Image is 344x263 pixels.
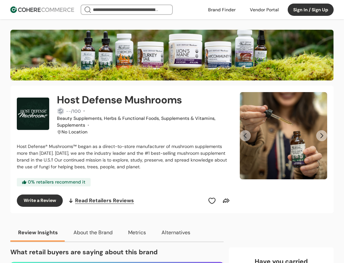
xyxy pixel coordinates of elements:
[88,122,89,128] span: ·
[66,224,120,242] button: About the Brand
[17,178,91,186] div: 0 % retailers recommend it
[71,108,81,114] span: /100
[68,195,134,207] a: Read Retailers Reviews
[240,92,327,179] div: Carousel
[120,224,154,242] button: Metrics
[17,98,49,130] img: Brand Photo
[240,92,327,179] div: Slide 1
[240,92,327,179] img: Slide 0
[316,130,327,141] button: Next Slide
[10,6,74,13] img: Cohere Logo
[10,30,334,80] img: Brand cover image
[240,130,251,141] button: Previous Slide
[57,92,182,108] h2: Host Defense Mushrooms
[75,197,134,205] span: Read Retailers Reviews
[10,247,224,257] p: What retail buyers are saying about this brand
[17,195,63,207] button: Write a Review
[66,108,71,114] span: --
[288,4,334,16] button: Sign In / Sign Up
[10,224,66,242] button: Review Insights
[57,115,216,128] span: Beauty Supplements, Herbs & Functional Foods, Supplements & Vitamins, Supplements
[61,129,87,135] div: No Location
[83,108,85,114] span: ·
[154,224,198,242] button: Alternatives
[17,143,227,170] span: Host Defense® Mushrooms™ began as a direct-to-store manufacturer of mushroom supplements more tha...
